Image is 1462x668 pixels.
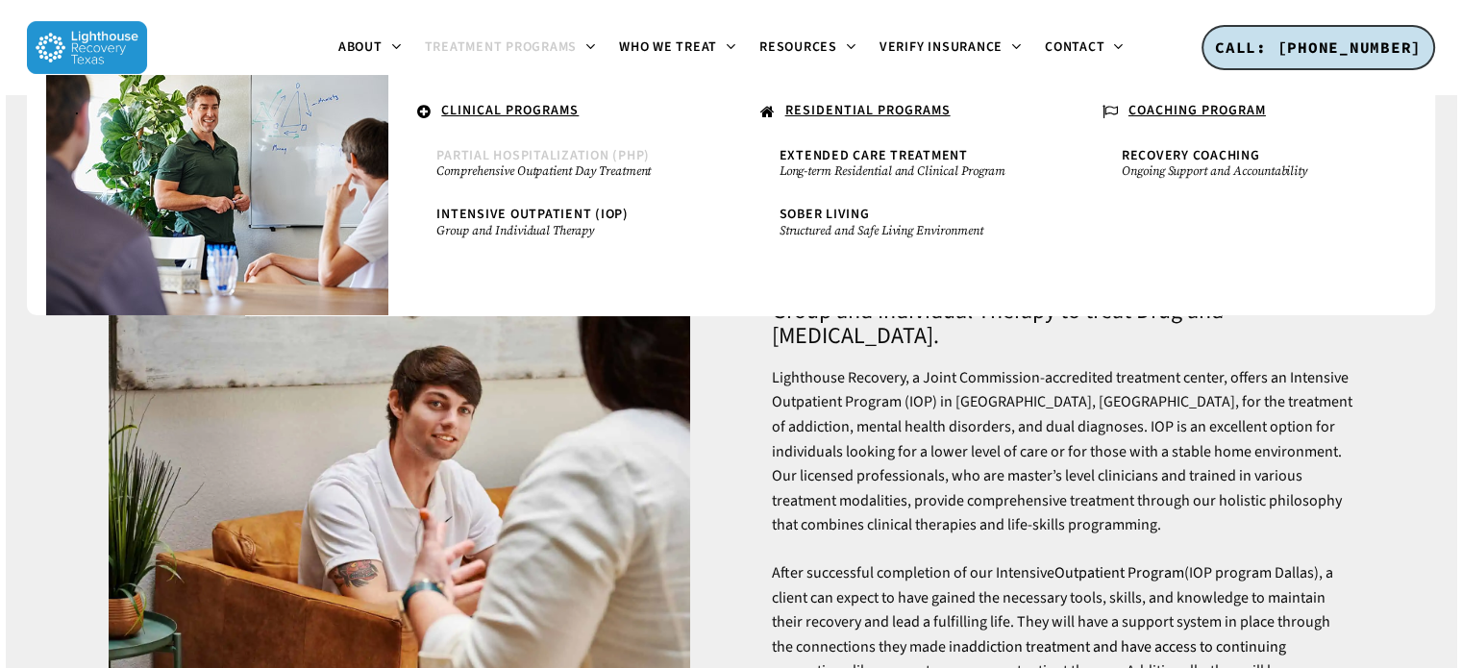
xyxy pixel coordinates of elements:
a: Contact [1033,40,1135,56]
span: Verify Insurance [880,37,1003,57]
small: Structured and Safe Living Environment [780,223,1026,238]
u: CLINICAL PROGRAMS [441,101,579,120]
span: Extended Care Treatment [780,146,968,165]
small: Long-term Residential and Clinical Program [780,163,1026,179]
a: Outpatient Program [1054,562,1184,583]
a: CALL: [PHONE_NUMBER] [1202,25,1435,71]
small: Comprehensive Outpatient Day Treatment [436,163,682,179]
img: Lighthouse Recovery Texas [27,21,147,74]
a: . [65,94,369,128]
a: Sober LivingStructured and Safe Living Environment [770,198,1035,247]
a: CLINICAL PROGRAMS [408,94,711,131]
u: COACHING PROGRAM [1128,101,1266,120]
span: Who We Treat [619,37,717,57]
span: Contact [1045,37,1104,57]
span: Partial Hospitalization (PHP) [436,146,650,165]
a: About [327,40,413,56]
a: Partial Hospitalization (PHP)Comprehensive Outpatient Day Treatment [427,139,692,188]
span: About [338,37,383,57]
span: . [75,101,80,120]
span: Resources [759,37,837,57]
u: RESIDENTIAL PROGRAMS [785,101,951,120]
a: Extended Care TreatmentLong-term Residential and Clinical Program [770,139,1035,188]
small: Ongoing Support and Accountability [1122,163,1368,179]
a: RESIDENTIAL PROGRAMS [751,94,1054,131]
small: Group and Individual Therapy [436,223,682,238]
span: CALL: [PHONE_NUMBER] [1215,37,1422,57]
a: Treatment Programs [413,40,608,56]
a: Recovery CoachingOngoing Support and Accountability [1112,139,1377,188]
h4: Group and Individual Therapy to treat Drug and [MEDICAL_DATA]. [772,299,1353,349]
a: Resources [748,40,868,56]
a: Verify Insurance [868,40,1033,56]
a: Who We Treat [607,40,748,56]
a: COACHING PROGRAM [1093,94,1397,131]
p: Lighthouse Recovery, a Joint Commission-accredited treatment center, offers an Intensive Outpatie... [772,366,1353,561]
span: Sober Living [780,205,870,224]
span: Intensive Outpatient (IOP) [436,205,629,224]
span: Treatment Programs [425,37,578,57]
span: Recovery Coaching [1122,146,1260,165]
a: Intensive Outpatient (IOP)Group and Individual Therapy [427,198,692,247]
